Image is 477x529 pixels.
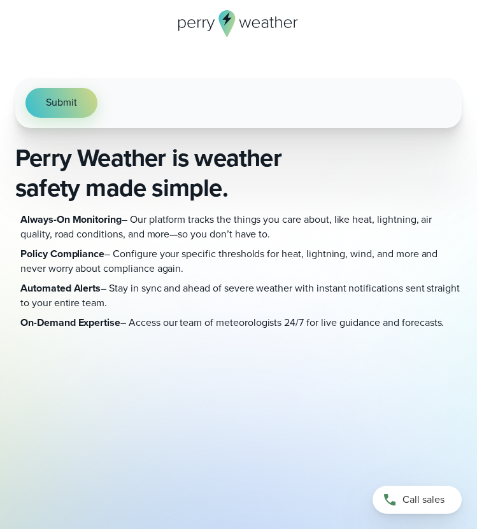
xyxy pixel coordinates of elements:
[15,143,462,202] h2: Perry Weather is weather safety made simple.
[25,88,97,118] button: Submit
[373,486,462,514] a: Call sales
[20,246,104,261] strong: Policy Compliance
[20,281,101,295] strong: Automated Alerts
[20,247,462,276] p: – Configure your specific thresholds for heat, lightning, wind, and more and never worry about co...
[20,281,462,311] p: – Stay in sync and ahead of severe weather with instant notifications sent straight to your entir...
[20,212,122,227] strong: Always-On Monitoring
[402,493,445,507] span: Call sales
[20,213,462,242] p: – Our platform tracks the things you care about, like heat, lightning, air quality, road conditio...
[20,315,120,330] strong: On-Demand Expertise
[46,95,77,110] span: Submit
[20,316,444,330] p: – Access our team of meteorologists 24/7 for live guidance and forecasts.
